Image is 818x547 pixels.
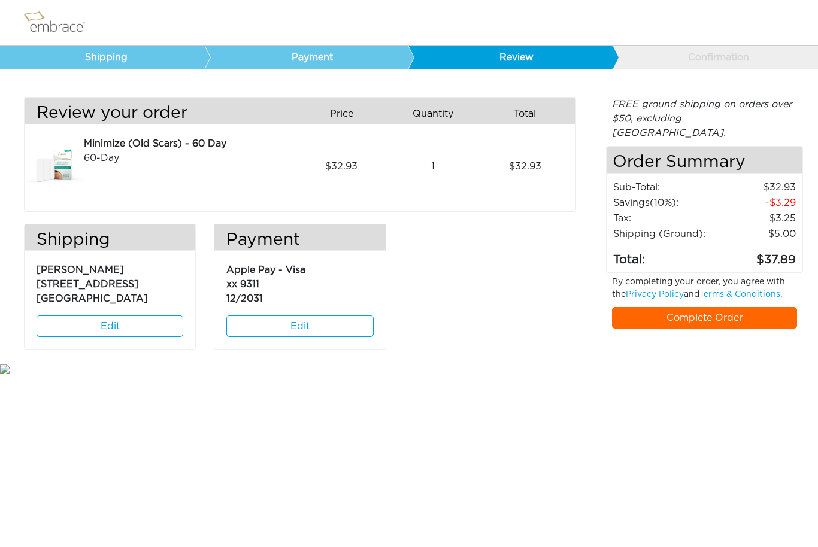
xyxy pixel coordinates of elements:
[509,159,541,174] span: 32.93
[25,230,195,251] h3: Shipping
[413,107,453,121] span: Quantity
[612,307,797,329] a: Complete Order
[84,136,291,151] div: Minimize (Old Scars) - 60 Day
[714,226,796,242] td: $5.00
[714,180,796,195] td: 32.93
[650,198,676,208] span: (10%)
[431,159,435,174] span: 1
[300,104,392,124] div: Price
[626,290,684,299] a: Privacy Policy
[325,159,358,174] span: 32.93
[699,290,780,299] a: Terms & Conditions
[714,195,796,211] td: 3.29
[214,230,385,251] h3: Payment
[714,242,796,269] td: 37.89
[714,211,796,226] td: 3.25
[226,294,263,303] span: 12/2031
[84,151,291,165] div: 60-Day
[603,276,806,307] div: By completing your order, you agree with the and .
[204,46,409,69] a: Payment
[37,257,183,306] p: [PERSON_NAME] [STREET_ADDRESS] [GEOGRAPHIC_DATA]
[25,136,84,196] img: dfa70dfa-8e49-11e7-8b1f-02e45ca4b85b.jpeg
[37,315,183,337] a: Edit
[607,147,802,174] h4: Order Summary
[25,104,291,124] h3: Review your order
[612,46,817,69] a: Confirmation
[606,97,803,140] div: FREE ground shipping on orders over $50, excluding [GEOGRAPHIC_DATA].
[226,279,259,289] span: xx 9311
[613,180,714,195] td: Sub-Total:
[613,211,714,226] td: Tax:
[226,265,305,275] span: Apple Pay - Visa
[613,226,714,242] td: Shipping (Ground):
[613,195,714,211] td: Savings :
[484,104,575,124] div: Total
[613,242,714,269] td: Total:
[226,315,373,337] a: Edit
[21,8,99,38] img: logo.png
[408,46,613,69] a: Review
